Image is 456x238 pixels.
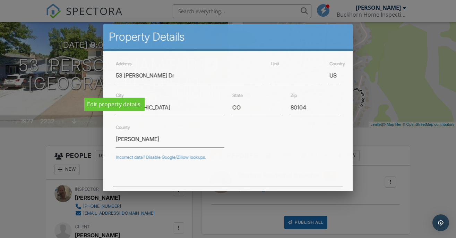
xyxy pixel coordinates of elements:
[271,61,279,66] label: Unit
[115,124,130,130] label: County
[115,93,123,98] label: City
[115,61,131,66] label: Address
[329,61,345,66] label: Country
[115,155,340,160] div: Incorrect data? Disable Google/Zillow lookups.
[291,93,297,98] label: Zip
[432,214,449,231] div: Open Intercom Messenger
[232,93,242,98] label: State
[109,30,347,44] h2: Property Details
